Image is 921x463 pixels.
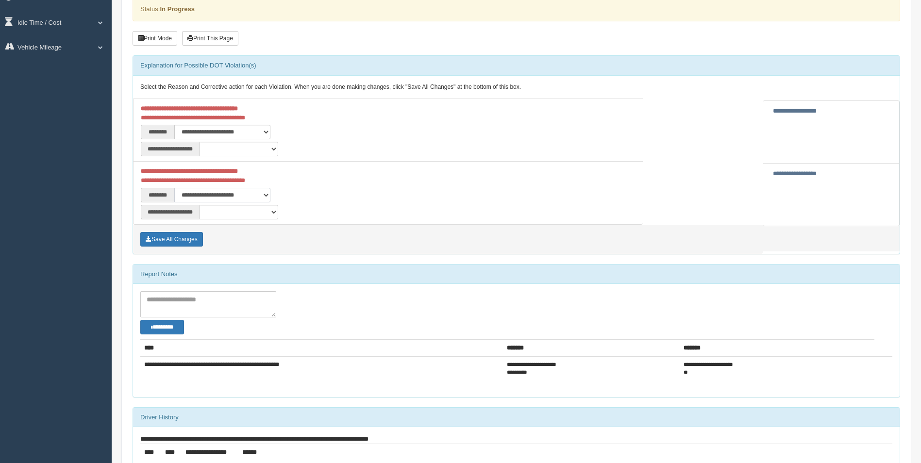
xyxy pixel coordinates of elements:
[133,265,900,284] div: Report Notes
[133,31,177,46] button: Print Mode
[133,408,900,427] div: Driver History
[182,31,238,46] button: Print This Page
[140,232,203,247] button: Save
[140,320,184,334] button: Change Filter Options
[133,56,900,75] div: Explanation for Possible DOT Violation(s)
[133,76,900,99] div: Select the Reason and Corrective action for each Violation. When you are done making changes, cli...
[160,5,195,13] strong: In Progress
